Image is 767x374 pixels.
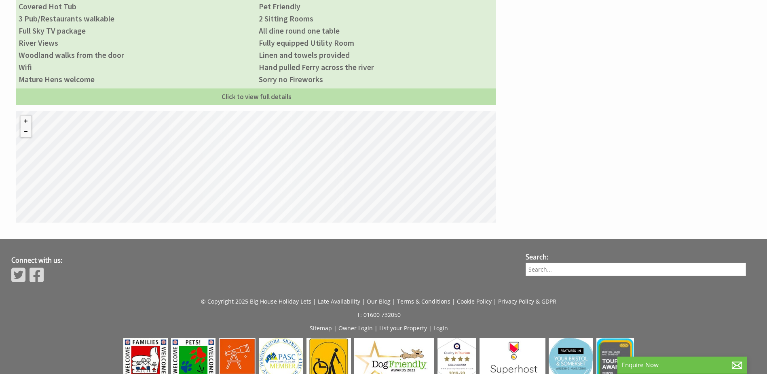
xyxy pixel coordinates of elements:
li: Sorry no Fireworks [256,73,497,85]
li: Full Sky TV package [16,25,256,37]
a: Terms & Conditions [397,297,450,305]
span: | [334,324,337,332]
a: T: 01600 732050 [357,311,401,319]
img: Twitter [11,267,25,283]
input: Search... [526,263,746,276]
h3: Connect with us: [11,256,511,265]
span: | [429,324,432,332]
a: Late Availability [318,297,360,305]
li: 2 Sitting Rooms [256,13,497,25]
a: Cookie Policy [457,297,492,305]
a: © Copyright 2025 Big House Holiday Lets [201,297,311,305]
a: Login [433,324,448,332]
a: Our Blog [367,297,391,305]
li: All dine round one table [256,25,497,37]
li: Hand pulled Ferry across the river [256,61,497,73]
img: Facebook [30,267,44,283]
li: Linen and towels provided [256,49,497,61]
a: Click to view full details [16,88,496,105]
li: Fully equipped Utility Room [256,37,497,49]
p: Enquire Now [621,361,743,369]
a: List your Property [379,324,427,332]
span: | [374,324,378,332]
li: River Views [16,37,256,49]
a: Sitemap [310,324,332,332]
li: Woodland walks from the door [16,49,256,61]
li: Mature Hens welcome [16,73,256,85]
span: | [493,297,497,305]
a: Owner Login [338,324,373,332]
span: | [452,297,455,305]
a: Privacy Policy & GDPR [498,297,556,305]
li: Pet Friendly [256,0,497,13]
li: 3 Pub/Restaurants walkable [16,13,256,25]
button: Zoom out [21,126,31,137]
span: | [313,297,316,305]
button: Zoom in [21,116,31,126]
span: | [362,297,365,305]
canvas: Map [16,111,496,223]
h3: Search: [526,253,746,261]
li: Wifi [16,61,256,73]
span: | [392,297,395,305]
li: Covered Hot Tub [16,0,256,13]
